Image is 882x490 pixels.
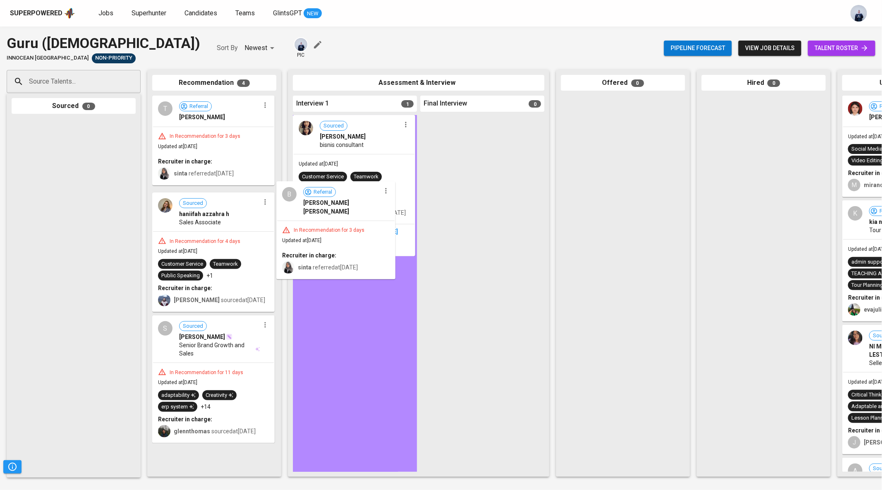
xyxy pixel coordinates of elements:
a: Teams [235,8,256,19]
img: annisa@glints.com [851,5,867,22]
button: Open [136,81,138,82]
div: Guru ([DEMOGRAPHIC_DATA]) [7,33,200,53]
a: talent roster [808,41,875,56]
div: Offered [561,75,685,91]
div: Newest [244,41,277,56]
img: app logo [64,7,75,19]
span: talent roster [815,43,869,53]
span: Final Interview [424,99,467,108]
span: 0 [529,100,541,108]
span: 1 [401,100,414,108]
a: Jobs [98,8,115,19]
a: Superhunter [132,8,168,19]
span: Innocean [GEOGRAPHIC_DATA] [7,54,89,62]
span: 0 [82,103,95,110]
span: Interview 1 [296,99,329,108]
a: Candidates [185,8,219,19]
button: Pipeline Triggers [3,460,22,473]
div: pic [294,37,308,59]
span: Non-Priority [92,54,136,62]
div: Recommendation [152,75,276,91]
p: Newest [244,43,267,53]
img: annisa@glints.com [295,38,307,51]
div: Superpowered [10,9,62,18]
span: NEW [304,10,322,18]
button: Pipeline forecast [664,41,732,56]
span: GlintsGPT [273,9,302,17]
span: Superhunter [132,9,166,17]
span: Candidates [185,9,217,17]
span: 0 [767,79,780,87]
div: Sufficient Talents in Pipeline [92,53,136,63]
a: GlintsGPT NEW [273,8,322,19]
div: Hired [702,75,826,91]
button: view job details [738,41,801,56]
div: Assessment & Interview [293,75,544,91]
span: Pipeline forecast [671,43,725,53]
span: Teams [235,9,255,17]
span: 4 [237,79,250,87]
span: 0 [631,79,644,87]
span: view job details [745,43,795,53]
div: Sourced [12,98,136,114]
a: Superpoweredapp logo [10,7,75,19]
p: Sort By [217,43,238,53]
span: Jobs [98,9,113,17]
